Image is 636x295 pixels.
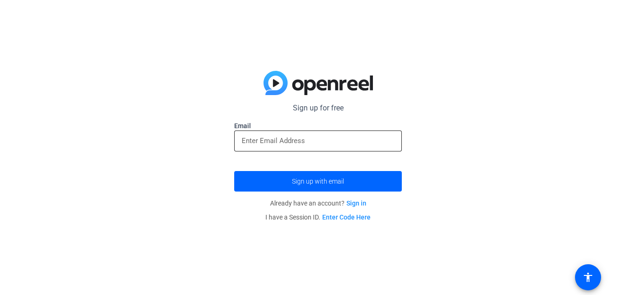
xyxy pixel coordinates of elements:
[582,272,594,283] mat-icon: accessibility
[264,71,373,95] img: blue-gradient.svg
[234,103,402,114] p: Sign up for free
[242,135,394,146] input: Enter Email Address
[234,121,402,130] label: Email
[322,213,371,221] a: Enter Code Here
[346,199,366,207] a: Sign in
[265,213,371,221] span: I have a Session ID.
[234,171,402,192] button: Sign up with email
[270,199,366,207] span: Already have an account?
